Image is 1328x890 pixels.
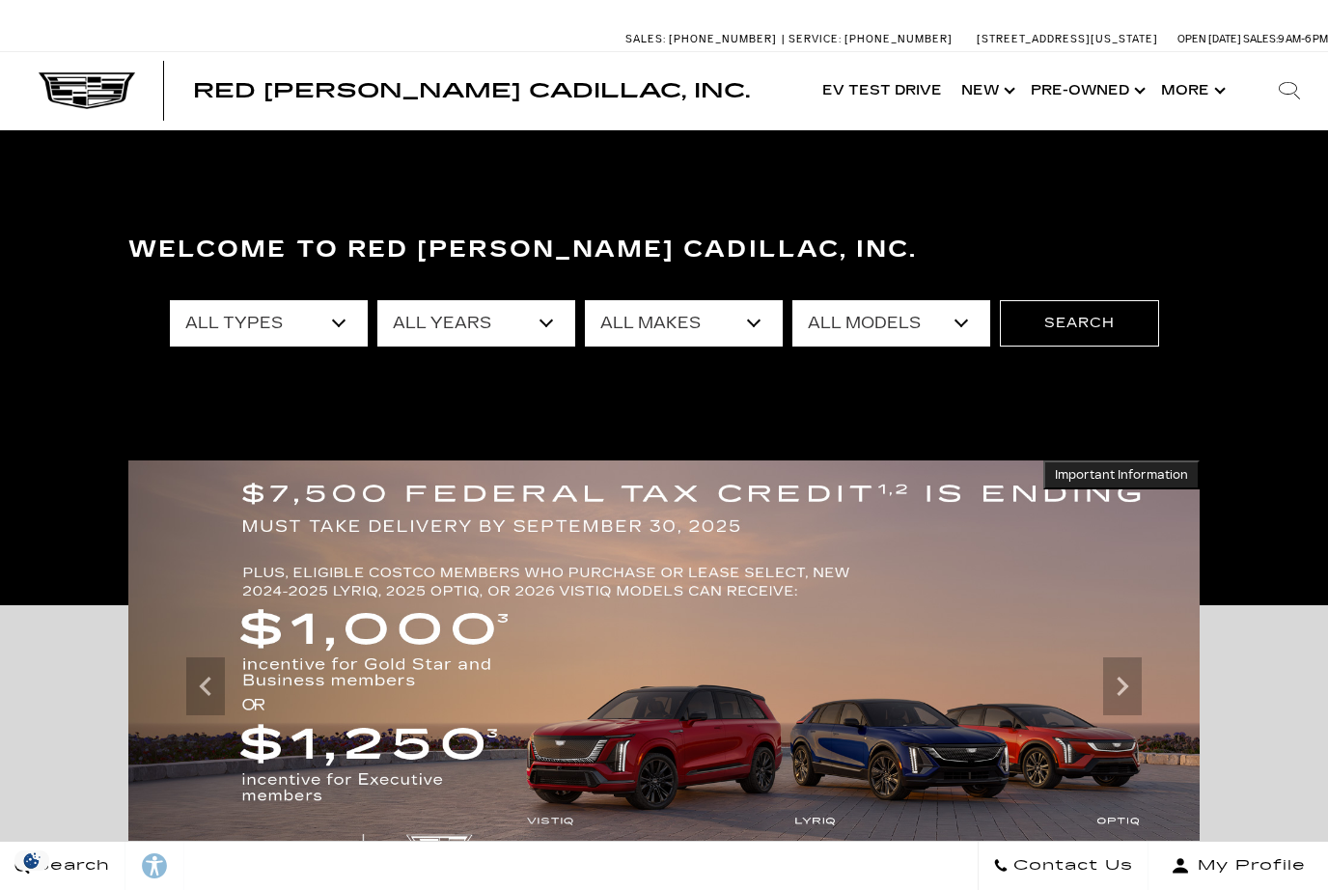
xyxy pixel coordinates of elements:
a: EV Test Drive [813,52,952,129]
a: New [952,52,1021,129]
span: Important Information [1055,467,1188,483]
select: Filter by make [585,300,783,347]
div: Previous [186,657,225,715]
span: [PHONE_NUMBER] [844,33,953,45]
img: Opt-Out Icon [10,850,54,871]
a: Service: [PHONE_NUMBER] [782,34,957,44]
span: Contact Us [1009,852,1133,879]
h3: Welcome to Red [PERSON_NAME] Cadillac, Inc. [128,231,1200,269]
section: Click to Open Cookie Consent Modal [10,850,54,871]
span: Red [PERSON_NAME] Cadillac, Inc. [193,79,750,102]
span: Sales: [625,33,666,45]
span: Service: [788,33,842,45]
a: Red [PERSON_NAME] Cadillac, Inc. [193,81,750,100]
span: Open [DATE] [1177,33,1241,45]
div: Next [1103,657,1142,715]
a: Pre-Owned [1021,52,1151,129]
span: Search [30,852,110,879]
a: Sales: [PHONE_NUMBER] [625,34,782,44]
button: More [1151,52,1231,129]
select: Filter by type [170,300,368,347]
button: Important Information [1043,460,1200,489]
a: [STREET_ADDRESS][US_STATE] [977,33,1158,45]
span: [PHONE_NUMBER] [669,33,777,45]
a: Contact Us [978,842,1148,890]
select: Filter by model [792,300,990,347]
span: My Profile [1190,852,1306,879]
span: 9 AM-6 PM [1278,33,1328,45]
select: Filter by year [377,300,575,347]
span: Sales: [1243,33,1278,45]
button: Open user profile menu [1148,842,1328,890]
img: Cadillac Dark Logo with Cadillac White Text [39,72,135,109]
button: Search [1000,300,1159,347]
